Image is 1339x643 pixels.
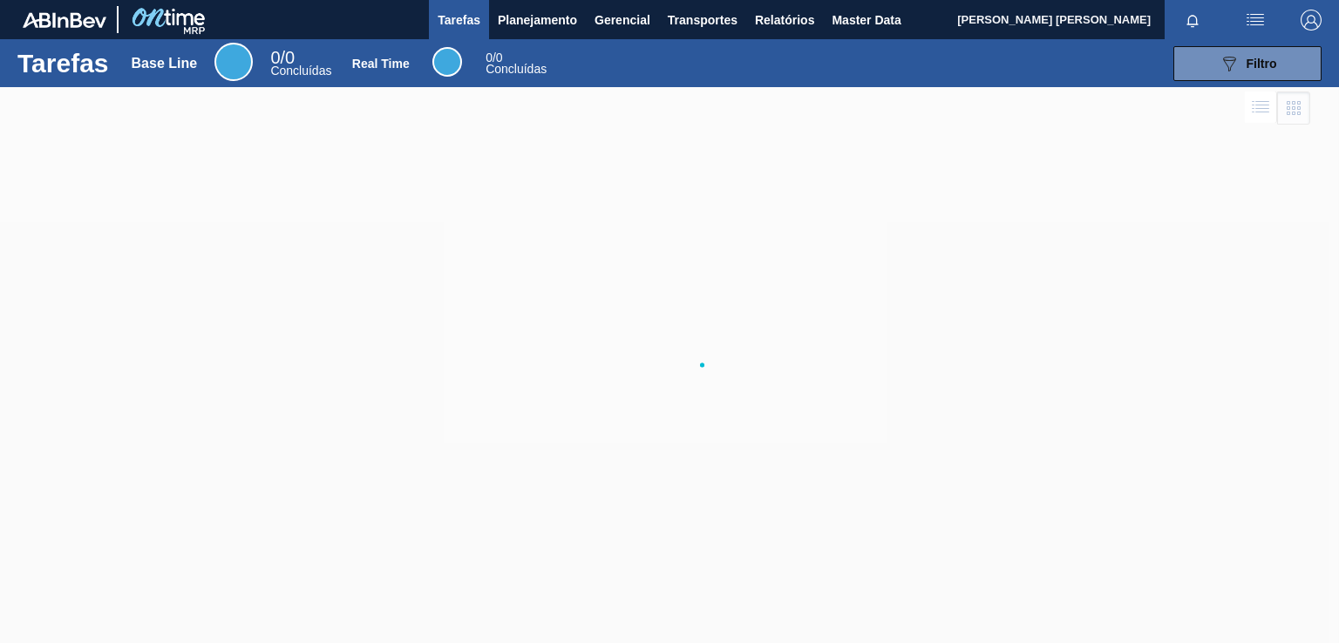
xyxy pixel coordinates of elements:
[214,43,253,81] div: Base Line
[498,10,577,30] span: Planejamento
[1165,8,1220,32] button: Notificações
[438,10,480,30] span: Tarefas
[486,51,493,64] span: 0
[486,52,547,75] div: Real Time
[832,10,901,30] span: Master Data
[270,64,331,78] span: Concluídas
[1173,46,1322,81] button: Filtro
[1301,10,1322,30] img: Logout
[1245,10,1266,30] img: userActions
[270,51,331,77] div: Base Line
[486,62,547,76] span: Concluídas
[270,48,280,67] span: 0
[132,56,198,71] div: Base Line
[486,51,502,64] span: / 0
[755,10,814,30] span: Relatórios
[1247,57,1277,71] span: Filtro
[668,10,737,30] span: Transportes
[352,57,410,71] div: Real Time
[17,53,109,73] h1: Tarefas
[23,12,106,28] img: TNhmsLtSVTkK8tSr43FrP2fwEKptu5GPRR3wAAAABJRU5ErkJggg==
[432,47,462,77] div: Real Time
[595,10,650,30] span: Gerencial
[270,48,295,67] span: / 0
